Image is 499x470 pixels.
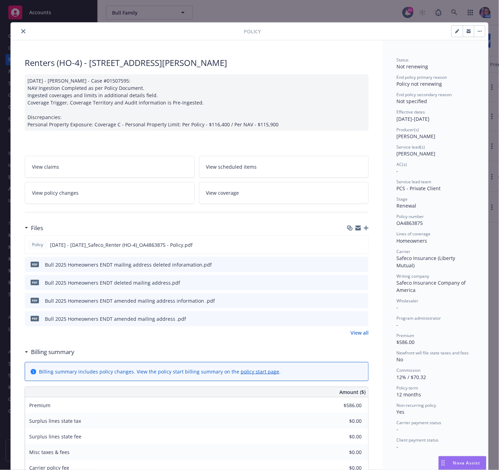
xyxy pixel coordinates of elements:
span: Lines of coverage [396,231,430,237]
span: View claims [32,163,59,170]
div: Drag to move [439,456,448,470]
span: OA4863875 [396,220,423,226]
span: Service lead team [396,179,431,185]
span: Premium [396,333,414,338]
span: Client payment status [396,437,438,443]
span: - [396,304,398,311]
button: preview file [360,279,366,286]
button: close [19,27,27,35]
div: Bull 2025 Homeowners ENDT amended mailing address .pdf [45,315,186,322]
div: [DATE] - [DATE] [396,109,474,122]
div: [DATE] - [PERSON_NAME] - Case #01507595: NAV Ingestion Completed as per Policy Document. Ingested... [25,74,369,131]
span: - [396,443,398,450]
span: Program administrator [396,315,441,321]
span: Producer(s) [396,127,419,133]
input: 0.00 [321,416,366,426]
span: pdf [31,262,39,267]
span: Surplus lines state tax [29,418,81,424]
h3: Files [31,224,43,233]
span: Carrier [396,249,410,254]
div: Bull 2025 Homeowners ENDT mailing address deleted inforamation.pdf [45,261,212,268]
span: Policy not renewing [396,81,442,87]
button: download file [348,297,354,304]
span: [PERSON_NAME] [396,133,435,140]
button: download file [348,315,354,322]
a: View coverage [199,182,369,204]
span: - [396,168,398,174]
span: Safeco Insurance Company of America [396,279,467,293]
div: Billing summary [25,347,74,356]
span: Not specified [396,98,427,104]
span: View policy changes [32,189,79,196]
span: 12% / $70.32 [396,374,426,380]
span: Wholesaler [396,298,418,304]
h3: Billing summary [31,347,74,356]
span: pdf [31,316,39,321]
span: $586.00 [396,339,415,345]
span: Status [396,57,409,63]
button: download file [348,261,354,268]
a: View scheduled items [199,156,369,178]
span: Safeco Insurance (Liberty Mutual) [396,255,457,269]
span: Surplus lines state fee [29,433,81,440]
button: preview file [359,241,365,249]
span: Misc taxes & fees [29,449,70,455]
span: Yes [396,409,404,415]
input: 0.00 [321,400,366,411]
span: [PERSON_NAME] [396,150,435,157]
span: Policy [244,28,261,35]
span: Policy number [396,213,424,219]
button: preview file [360,297,366,304]
span: - [396,321,398,328]
span: Commission [396,367,420,373]
button: preview file [360,315,366,322]
span: pdf [31,280,39,285]
span: No [396,356,403,363]
a: View all [351,329,369,336]
span: pdf [31,298,39,303]
div: Billing summary includes policy changes. View the policy start billing summary on the . [39,368,281,375]
button: preview file [360,261,366,268]
div: Renters (HO-4) - [STREET_ADDRESS][PERSON_NAME] [25,57,369,69]
div: Files [25,224,43,233]
div: Bull 2025 Homeowners ENDT amended mailing address information .pdf [45,297,215,304]
input: 0.00 [321,447,366,458]
span: View coverage [206,189,239,196]
span: Service lead(s) [396,144,425,150]
span: Renewal [396,202,416,209]
span: Nova Assist [453,460,481,466]
span: Newfront will file state taxes and fees [396,350,469,356]
span: Stage [396,196,408,202]
span: Non-recurring policy [396,402,436,408]
span: Not renewing [396,63,428,70]
span: AC(s) [396,161,407,167]
button: download file [348,279,354,286]
span: Policy [31,242,45,248]
span: View scheduled items [206,163,257,170]
span: Amount ($) [339,388,365,396]
span: 12 months [396,391,421,398]
div: Bull 2025 Homeowners ENDT deleted mailing address.pdf [45,279,180,286]
span: Carrier payment status [396,420,441,426]
span: - [396,426,398,433]
a: policy start page [241,368,279,375]
a: View claims [25,156,195,178]
a: View policy changes [25,182,195,204]
span: [DATE] - [DATE]_Safeco_Renter (HO-4)_OA4863875 - Policy.pdf [50,241,193,249]
input: 0.00 [321,431,366,442]
button: download file [348,241,354,249]
button: Nova Assist [438,456,486,470]
span: Writing company [396,273,429,279]
span: End policy primary reason [396,74,447,80]
span: Policy term [396,385,418,391]
span: Effective dates [396,109,425,115]
span: Homeowners [396,237,427,244]
span: Premium [29,402,50,409]
span: End policy secondary reason [396,92,452,98]
span: PCS - Private Client [396,185,441,192]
